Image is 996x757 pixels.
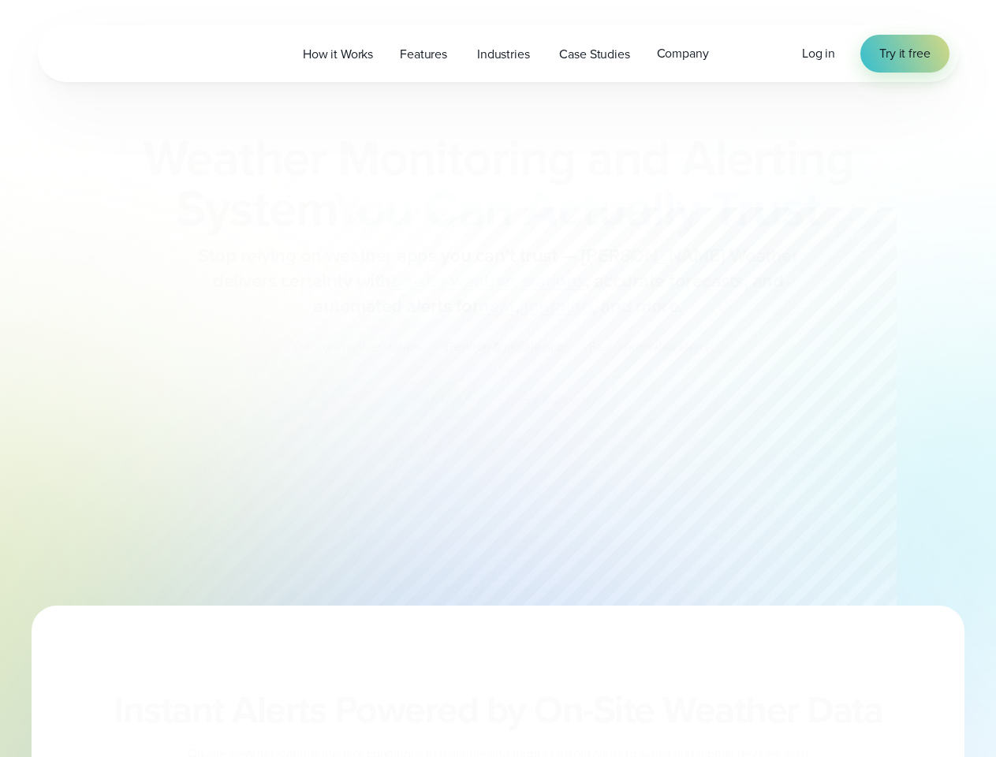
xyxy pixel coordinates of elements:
[802,44,835,62] span: Log in
[559,45,629,64] span: Case Studies
[289,38,386,70] a: How it Works
[860,35,949,73] a: Try it free
[657,44,709,63] span: Company
[879,44,930,63] span: Try it free
[546,38,643,70] a: Case Studies
[802,44,835,63] a: Log in
[303,45,373,64] span: How it Works
[400,45,447,64] span: Features
[477,45,529,64] span: Industries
